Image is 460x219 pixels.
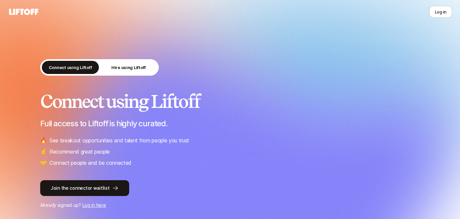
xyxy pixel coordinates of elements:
[82,202,106,208] a: Log in here
[49,158,131,167] p: Connect people and be connected
[111,64,146,71] p: Hire using Liftoff
[40,136,47,145] span: 🔥
[40,201,420,209] p: Already signed up?
[40,91,420,111] h2: Connect using Liftoff
[40,147,47,156] span: ✌️
[49,147,110,156] p: Recommend great people
[40,180,129,196] button: Join the connector waitlist
[40,158,47,167] span: 🤝
[40,180,420,196] a: Join the connector waitlist
[49,136,189,145] p: See breakout opportunities and talent from people you trust
[49,64,92,71] p: Connect using Liftoff
[429,6,452,18] button: Log in
[40,119,420,128] p: Full access to Liftoff is highly curated.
